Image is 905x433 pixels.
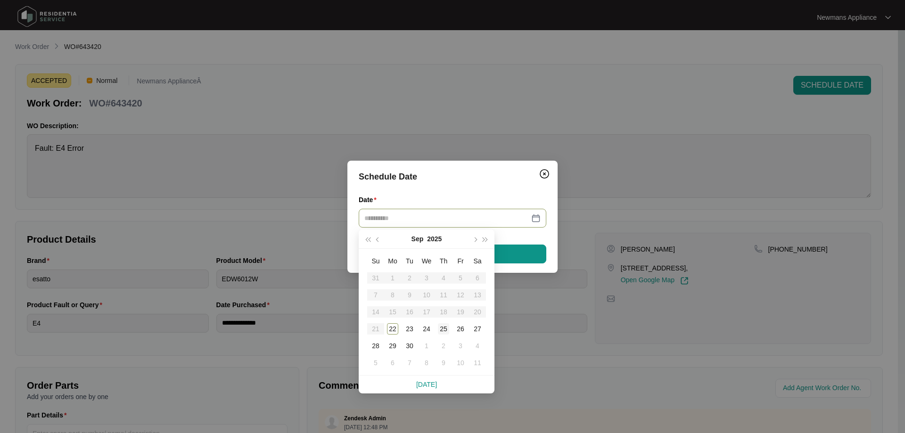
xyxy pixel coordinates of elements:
div: 11 [472,357,483,368]
td: 2025-10-08 [418,354,435,371]
div: 30 [404,340,415,351]
button: Sep [411,229,424,248]
td: 2025-09-29 [384,337,401,354]
td: 2025-10-11 [469,354,486,371]
td: 2025-10-05 [367,354,384,371]
td: 2025-10-06 [384,354,401,371]
th: Th [435,253,452,270]
th: Fr [452,253,469,270]
td: 2025-10-07 [401,354,418,371]
img: closeCircle [539,168,550,180]
div: 4 [472,340,483,351]
td: 2025-09-30 [401,337,418,354]
div: 1 [421,340,432,351]
div: 6 [387,357,398,368]
div: 29 [387,340,398,351]
td: 2025-09-27 [469,320,486,337]
td: 2025-10-04 [469,337,486,354]
div: 5 [370,357,381,368]
button: Close [537,166,552,181]
a: [DATE] [416,381,437,388]
div: 8 [421,357,432,368]
div: 26 [455,323,466,335]
td: 2025-09-23 [401,320,418,337]
th: We [418,253,435,270]
td: 2025-09-24 [418,320,435,337]
div: 25 [438,323,449,335]
td: 2025-09-22 [384,320,401,337]
td: 2025-10-01 [418,337,435,354]
button: 2025 [427,229,442,248]
div: 22 [387,323,398,335]
td: 2025-09-25 [435,320,452,337]
td: 2025-10-02 [435,337,452,354]
div: 2 [438,340,449,351]
td: 2025-09-28 [367,337,384,354]
div: 3 [455,340,466,351]
label: Date [359,195,380,204]
td: 2025-10-09 [435,354,452,371]
td: 2025-09-26 [452,320,469,337]
td: 2025-10-10 [452,354,469,371]
div: 7 [404,357,415,368]
div: 23 [404,323,415,335]
th: Sa [469,253,486,270]
div: 9 [438,357,449,368]
input: Date [364,213,529,223]
div: 28 [370,340,381,351]
div: 27 [472,323,483,335]
div: 24 [421,323,432,335]
th: Tu [401,253,418,270]
th: Mo [384,253,401,270]
th: Su [367,253,384,270]
div: Schedule Date [359,170,546,183]
div: 10 [455,357,466,368]
td: 2025-10-03 [452,337,469,354]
